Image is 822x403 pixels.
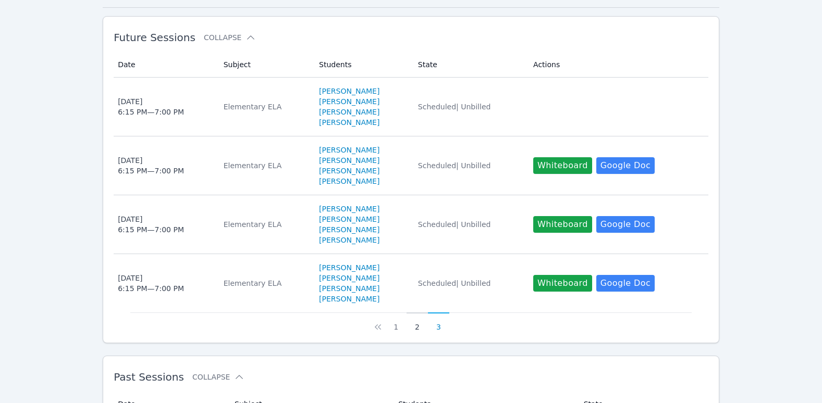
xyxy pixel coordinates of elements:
[114,254,708,312] tr: [DATE]6:15 PM—7:00 PMElementary ELA[PERSON_NAME][PERSON_NAME][PERSON_NAME][PERSON_NAME]Scheduled|...
[319,262,379,273] a: [PERSON_NAME]
[319,166,379,176] a: [PERSON_NAME]
[418,161,491,170] span: Scheduled | Unbilled
[118,273,184,294] div: [DATE] 6:15 PM — 7:00 PM
[319,283,379,294] a: [PERSON_NAME]
[319,235,379,245] a: [PERSON_NAME]
[319,145,379,155] a: [PERSON_NAME]
[533,157,592,174] button: Whiteboard
[114,31,195,44] span: Future Sessions
[319,96,379,107] a: [PERSON_NAME]
[428,312,449,332] button: 3
[114,371,184,383] span: Past Sessions
[313,52,412,78] th: Students
[224,160,306,171] div: Elementary ELA
[596,275,655,292] a: Google Doc
[319,117,379,128] a: [PERSON_NAME]
[114,136,708,195] tr: [DATE]6:15 PM—7:00 PMElementary ELA[PERSON_NAME][PERSON_NAME][PERSON_NAME][PERSON_NAME]Scheduled|...
[114,195,708,254] tr: [DATE]6:15 PM—7:00 PMElementary ELA[PERSON_NAME][PERSON_NAME][PERSON_NAME][PERSON_NAME]Scheduled|...
[407,312,428,332] button: 2
[217,52,313,78] th: Subject
[533,216,592,233] button: Whiteboard
[319,214,379,224] a: [PERSON_NAME]
[118,214,184,235] div: [DATE] 6:15 PM — 7:00 PM
[418,279,491,287] span: Scheduled | Unbilled
[319,294,379,304] a: [PERSON_NAME]
[319,86,379,96] a: [PERSON_NAME]
[527,52,708,78] th: Actions
[319,273,379,283] a: [PERSON_NAME]
[418,103,491,111] span: Scheduled | Unbilled
[596,157,655,174] a: Google Doc
[204,32,256,43] button: Collapse
[385,312,407,332] button: 1
[319,107,379,117] a: [PERSON_NAME]
[319,204,379,214] a: [PERSON_NAME]
[224,219,306,230] div: Elementary ELA
[412,52,527,78] th: State
[114,52,217,78] th: Date
[319,176,379,186] a: [PERSON_NAME]
[118,155,184,176] div: [DATE] 6:15 PM — 7:00 PM
[596,216,655,233] a: Google Doc
[114,78,708,136] tr: [DATE]6:15 PM—7:00 PMElementary ELA[PERSON_NAME][PERSON_NAME][PERSON_NAME][PERSON_NAME]Scheduled|...
[533,275,592,292] button: Whiteboard
[192,372,244,382] button: Collapse
[224,102,306,112] div: Elementary ELA
[319,224,379,235] a: [PERSON_NAME]
[224,278,306,288] div: Elementary ELA
[118,96,184,117] div: [DATE] 6:15 PM — 7:00 PM
[319,155,379,166] a: [PERSON_NAME]
[418,220,491,229] span: Scheduled | Unbilled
